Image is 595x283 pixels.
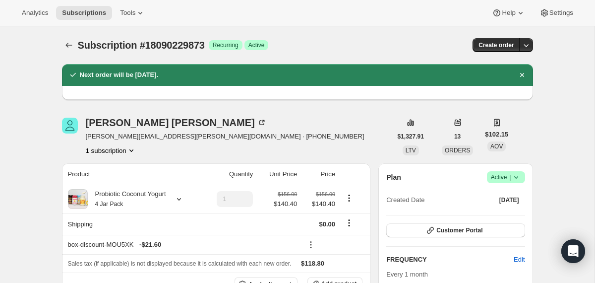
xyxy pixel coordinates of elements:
span: Subscription #18090229873 [78,40,205,51]
button: Shipping actions [341,217,357,228]
button: Dismiss notification [515,68,529,82]
div: Probiotic Coconut Yogurt [88,189,166,209]
span: Edit [514,255,525,265]
span: 13 [454,133,461,141]
span: Recurring [213,41,238,49]
span: [DATE] [499,196,519,204]
span: Customer Portal [436,226,482,234]
h2: Next order will be [DATE]. [80,70,159,80]
span: Every 1 month [386,271,428,278]
small: 4 Jar Pack [95,201,123,208]
span: ORDERS [445,147,470,154]
th: Quantity [201,163,256,185]
span: $102.15 [485,130,508,140]
div: Open Intercom Messenger [561,239,585,263]
th: Price [300,163,338,185]
th: Product [62,163,201,185]
span: $118.80 [301,260,324,267]
button: Tools [114,6,151,20]
button: Settings [534,6,579,20]
small: $156.00 [278,191,297,197]
button: Edit [508,252,531,268]
button: 13 [448,130,467,143]
span: Subscriptions [62,9,106,17]
img: product img [68,189,88,209]
button: [DATE] [493,193,525,207]
button: Help [486,6,531,20]
button: Create order [473,38,520,52]
th: Shipping [62,213,201,235]
span: $1,327.91 [398,133,424,141]
button: Subscriptions [62,38,76,52]
span: Help [502,9,515,17]
span: Settings [549,9,573,17]
span: [PERSON_NAME][EMAIL_ADDRESS][PERSON_NAME][DOMAIN_NAME] · [PHONE_NUMBER] [86,132,364,141]
button: Subscriptions [56,6,112,20]
span: Create order [478,41,514,49]
div: [PERSON_NAME] [PERSON_NAME] [86,118,267,128]
span: Analytics [22,9,48,17]
button: Product actions [86,145,136,155]
span: $140.40 [274,199,297,209]
button: Customer Portal [386,223,525,237]
span: $0.00 [319,220,336,228]
span: Christine Weissmann [62,118,78,134]
span: AOV [490,143,503,150]
h2: FREQUENCY [386,255,514,265]
span: LTV [406,147,416,154]
button: Analytics [16,6,54,20]
small: $156.00 [316,191,335,197]
span: $140.40 [303,199,335,209]
button: $1,327.91 [392,130,430,143]
span: Active [248,41,265,49]
span: Tools [120,9,135,17]
h2: Plan [386,172,401,182]
span: Active [491,172,521,182]
button: Product actions [341,193,357,204]
span: Created Date [386,195,424,205]
div: box-discount-MOU5XK [68,240,297,250]
span: Sales tax (if applicable) is not displayed because it is calculated with each new order. [68,260,292,267]
span: - $21.60 [139,240,161,250]
span: | [509,173,511,181]
th: Unit Price [256,163,300,185]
